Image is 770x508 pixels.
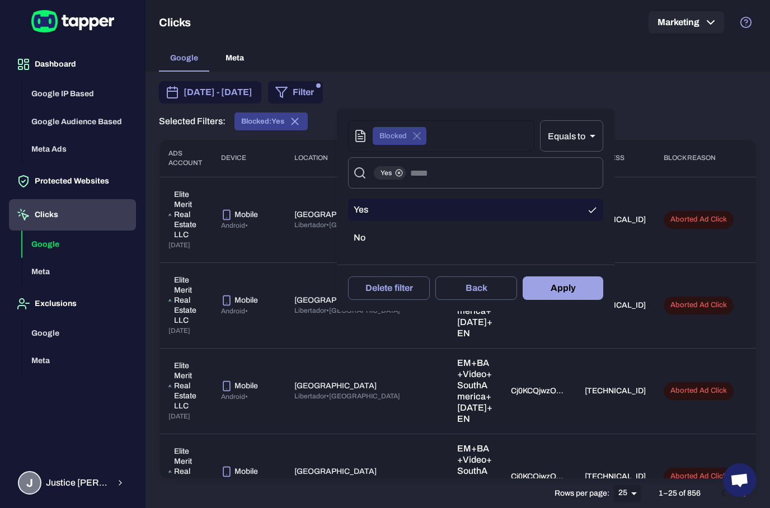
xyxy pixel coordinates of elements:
[354,204,368,215] span: Yes
[523,276,603,300] button: Apply
[373,127,426,145] div: Blocked
[540,120,603,152] div: Equals to
[435,276,517,300] button: Back
[395,281,413,295] span: filter
[374,168,398,177] span: Yes
[348,276,430,300] button: Deletefilter
[374,166,406,180] div: Yes
[354,232,365,243] span: No
[373,130,414,143] span: Blocked
[723,463,757,497] a: Open chat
